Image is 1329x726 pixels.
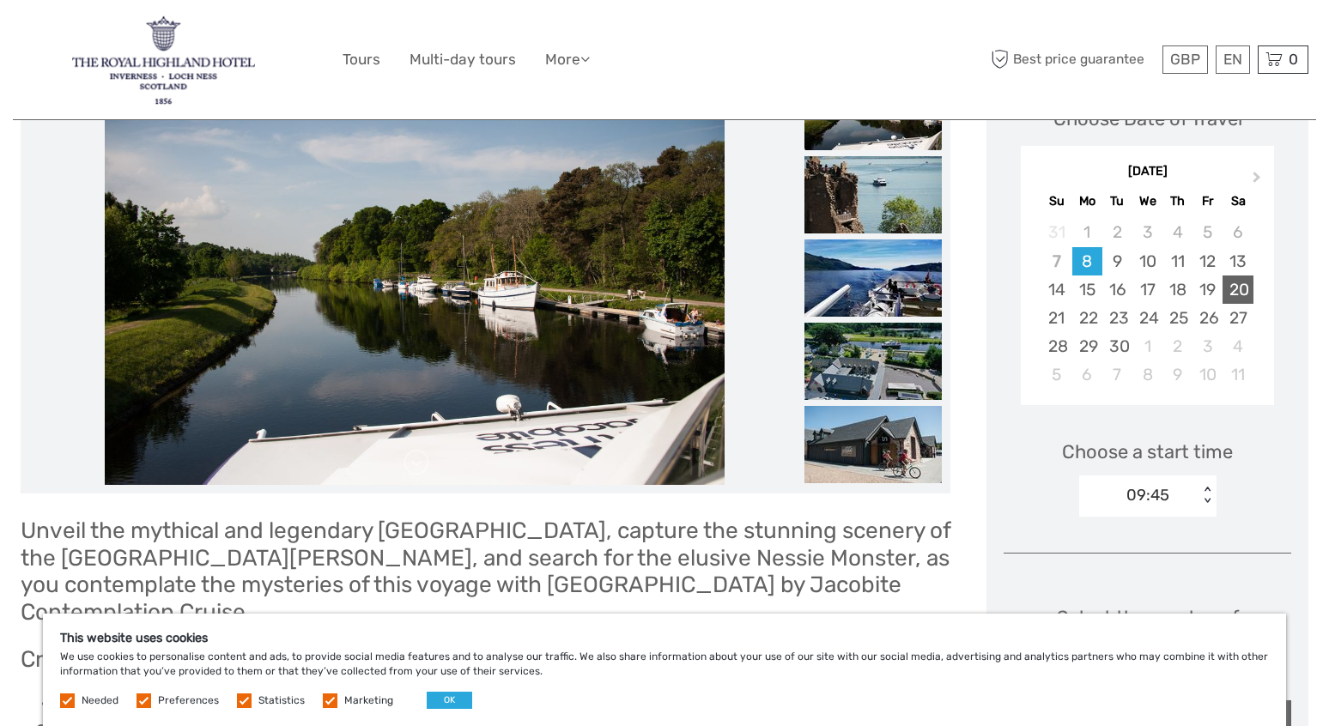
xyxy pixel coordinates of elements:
div: Select the number of participants [1004,604,1291,682]
div: Choose Wednesday, September 10th, 2025 [1132,247,1162,275]
div: Choose Monday, October 6th, 2025 [1072,360,1102,389]
div: Tu [1102,190,1132,213]
label: Preferences [158,693,219,708]
button: Next Month [1245,167,1272,195]
div: Choose Sunday, September 28th, 2025 [1041,332,1071,360]
h2: Unveil the mythical and legendary [GEOGRAPHIC_DATA], capture the stunning scenery of the [GEOGRAP... [21,517,950,626]
div: < > [1199,487,1214,505]
div: Choose Monday, September 22nd, 2025 [1072,304,1102,332]
button: Open LiveChat chat widget [197,27,218,47]
span: Best price guarantee [986,45,1158,74]
div: Choose Tuesday, September 9th, 2025 [1102,247,1132,275]
div: Choose Friday, September 19th, 2025 [1192,275,1223,304]
div: Choose Wednesday, September 17th, 2025 [1132,275,1162,304]
div: Not available Wednesday, September 3rd, 2025 [1132,218,1162,246]
div: Choose Tuesday, October 7th, 2025 [1102,360,1132,389]
div: Choose Thursday, September 18th, 2025 [1162,275,1192,304]
div: Mo [1072,190,1102,213]
div: Choose Thursday, October 9th, 2025 [1162,360,1192,389]
div: Choose Friday, October 3rd, 2025 [1192,332,1223,360]
div: Choose Thursday, September 25th, 2025 [1162,304,1192,332]
div: EN [1216,45,1250,74]
div: Not available Friday, September 5th, 2025 [1192,218,1223,246]
div: We [1132,190,1162,213]
div: Not available Tuesday, September 2nd, 2025 [1102,218,1132,246]
div: Not available Monday, September 1st, 2025 [1072,218,1102,246]
div: Choose Friday, September 26th, 2025 [1192,304,1223,332]
div: Choose Monday, September 15th, 2025 [1072,275,1102,304]
div: 09:45 [1126,484,1169,506]
label: Marketing [344,693,393,708]
span: 0 [1286,51,1301,68]
a: More [545,47,590,72]
p: We're away right now. Please check back later! [24,30,194,44]
label: Needed [82,693,118,708]
div: Su [1041,190,1071,213]
a: Multi-day tours [410,47,516,72]
div: Th [1162,190,1192,213]
h2: Cruise Highlights and Onboard Experience: [21,646,950,674]
div: Choose Wednesday, September 24th, 2025 [1132,304,1162,332]
div: [DATE] [1021,163,1274,181]
div: Choose Saturday, October 11th, 2025 [1223,360,1253,389]
img: 38c02c369c884d1bab6906284e5c43b9_slider_thumbnail.jpg [804,156,942,233]
img: f6f6fd64aef24cf8809dcaf48a47ec35_slider_thumbnail.jpg [804,239,942,317]
div: Choose Saturday, September 27th, 2025 [1223,304,1253,332]
div: Choose Monday, September 29th, 2025 [1072,332,1102,360]
div: Choose Sunday, September 21st, 2025 [1041,304,1071,332]
div: Choose Thursday, September 11th, 2025 [1162,247,1192,275]
div: Fr [1192,190,1223,213]
div: Not available Saturday, September 6th, 2025 [1223,218,1253,246]
div: Choose Thursday, October 2nd, 2025 [1162,332,1192,360]
div: Choose Tuesday, September 16th, 2025 [1102,275,1132,304]
div: Choose Sunday, October 5th, 2025 [1041,360,1071,389]
div: Not available Sunday, August 31st, 2025 [1041,218,1071,246]
div: Choose Wednesday, October 8th, 2025 [1132,360,1162,389]
div: Choose Wednesday, October 1st, 2025 [1132,332,1162,360]
span: Choose a start time [1062,439,1233,465]
span: GBP [1170,51,1200,68]
div: Not available Sunday, September 7th, 2025 [1041,247,1071,275]
div: Choose Saturday, September 13th, 2025 [1223,247,1253,275]
div: Choose Tuesday, September 30th, 2025 [1102,332,1132,360]
div: Choose Monday, September 8th, 2025 [1072,247,1102,275]
div: Choose Saturday, September 20th, 2025 [1223,275,1253,304]
a: Tours [343,47,380,72]
div: Choose Friday, September 12th, 2025 [1192,247,1223,275]
div: Choose Sunday, September 14th, 2025 [1041,275,1071,304]
img: 8aef7408900f4001b3228f33e2bdc4b3_slider_thumbnail.jpg [804,323,942,400]
img: ec3919fef76542b4a7fa9998722f886e_main_slider.jpg [105,73,725,485]
h5: This website uses cookies [60,631,1269,645]
label: Statistics [258,693,305,708]
img: 969-e8673f68-c1db-4b2b-ae71-abcd84226628_logo_big.jpg [72,13,254,106]
div: month 2025-09 [1026,218,1268,389]
div: We use cookies to personalise content and ads, to provide social media features and to analyse ou... [43,614,1286,726]
div: Not available Thursday, September 4th, 2025 [1162,218,1192,246]
div: Sa [1223,190,1253,213]
div: Choose Saturday, October 4th, 2025 [1223,332,1253,360]
button: OK [427,692,472,709]
img: ba134b0932b84634b290a7939809f2ab_slider_thumbnail.jpg [804,406,942,483]
div: Choose Friday, October 10th, 2025 [1192,360,1223,389]
div: Choose Tuesday, September 23rd, 2025 [1102,304,1132,332]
